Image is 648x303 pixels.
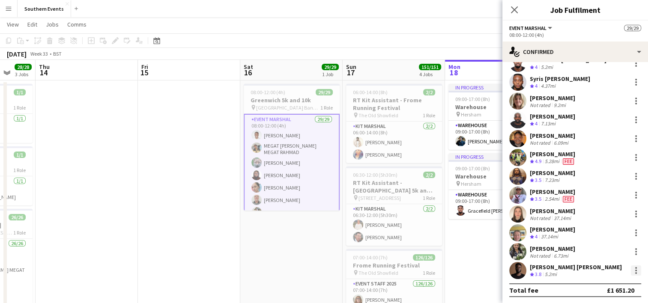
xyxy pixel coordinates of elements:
div: 08:00-12:00 (4h) [509,32,641,38]
span: 08:00-12:00 (4h) [251,89,285,95]
app-card-role: Kit Marshal2/206:00-14:00 (8h)[PERSON_NAME][PERSON_NAME] [346,122,442,163]
span: The Old Showfield [358,112,398,119]
div: 6.73mi [552,253,570,259]
div: 7.23mi [543,177,561,184]
a: Edit [24,19,41,30]
h3: Warehouse [448,103,544,111]
span: 15 [140,68,148,77]
span: 14 [38,68,50,77]
div: 06:00-14:00 (8h)2/2RT Kit Assistant - Frome Running Festival The Old Showfield1 RoleKit Marshal2/... [346,84,442,163]
span: 1 Role [423,195,435,201]
app-card-role: Warehouse1/109:00-17:00 (8h)[PERSON_NAME] [448,121,544,150]
div: Not rated [530,102,552,108]
div: [PERSON_NAME] [530,188,576,196]
span: Sun [346,63,356,71]
app-job-card: 06:30-12:00 (5h30m)2/2RT Kit Assistant - [GEOGRAPHIC_DATA] 5k and 10k [STREET_ADDRESS]1 RoleKit M... [346,166,442,246]
div: [PERSON_NAME] [530,226,575,233]
h3: Job Fulfilment [502,4,648,15]
app-job-card: In progress09:00-17:00 (8h)1/1Warehouse Hersham1 RoleWarehouse1/109:00-17:00 (8h)[PERSON_NAME] [448,84,544,150]
span: [GEOGRAPHIC_DATA] Bandstand [256,104,320,111]
h3: RT Kit Assistant - Frome Running Festival [346,96,442,112]
span: Fee [563,196,574,202]
div: In progress [448,84,544,91]
div: [PERSON_NAME] [530,245,575,253]
span: 3.5 [535,177,541,183]
span: [STREET_ADDRESS] [358,195,401,201]
div: [DATE] [7,50,27,58]
a: Comms [64,19,90,30]
div: 08:00-12:00 (4h)29/29Greenwich 5k and 10k [GEOGRAPHIC_DATA] Bandstand1 RoleEvent Marshal29/2908:0... [244,84,340,211]
span: 1 Role [13,167,26,173]
span: 29/29 [316,89,333,95]
span: Event Marshal [509,25,546,31]
span: 3.5 [535,196,541,202]
span: 1 Role [320,104,333,111]
div: 4 Jobs [419,71,441,77]
h3: RT Kit Assistant - [GEOGRAPHIC_DATA] 5k and 10k [346,179,442,194]
span: 07:00-14:00 (7h) [353,254,388,261]
span: 09:00-17:00 (8h) [455,165,490,172]
span: View [7,21,19,28]
span: Fee [563,158,574,165]
span: 2/2 [423,172,435,178]
span: 29/29 [624,25,641,31]
a: View [3,19,22,30]
div: BST [53,50,62,57]
div: Confirmed [502,42,648,62]
div: [PERSON_NAME] [530,207,575,215]
span: 4 [535,120,538,127]
span: 4 [535,233,538,240]
span: 26/26 [9,214,26,220]
h3: Greenwich 5k and 10k [244,96,340,104]
div: £1 651.20 [607,286,634,294]
span: Mon [448,63,460,71]
span: 151/151 [419,64,441,70]
span: Hersham [461,111,481,118]
button: Event Marshal [509,25,553,31]
div: 3 Jobs [15,71,31,77]
div: 6.09mi [552,140,570,146]
div: Syris [PERSON_NAME] [530,75,590,83]
app-card-role: Kit Marshal2/206:30-12:00 (5h30m)[PERSON_NAME][PERSON_NAME] [346,204,442,246]
span: 4.9 [535,158,541,164]
span: 3.8 [535,271,541,277]
div: Not rated [530,215,552,221]
span: 4 [535,83,538,89]
span: Fri [141,63,148,71]
app-job-card: In progress09:00-17:00 (8h)1/1Warehouse Hersham1 RoleWarehouse1/109:00-17:00 (8h)Gracefield [PERS... [448,153,544,219]
span: 2/2 [423,89,435,95]
span: 16 [242,68,253,77]
div: 5.28mi [543,158,561,165]
div: [PERSON_NAME] [530,132,575,140]
span: 29/29 [322,64,339,70]
h3: Frome Running Festival [346,261,442,269]
span: 28/28 [15,64,32,70]
span: Hersham [461,181,481,187]
span: Week 33 [28,50,50,57]
span: 06:00-14:00 (8h) [353,89,388,95]
div: Not rated [530,253,552,259]
div: [PERSON_NAME] [PERSON_NAME] [530,263,622,271]
div: Not rated [530,140,552,146]
span: 1 Role [423,270,435,276]
div: 37.14mi [552,215,573,221]
span: 06:30-12:00 (5h30m) [353,172,397,178]
a: Jobs [42,19,62,30]
span: 18 [447,68,460,77]
div: 2.54mi [543,196,561,203]
span: Comms [67,21,87,28]
span: 126/126 [413,254,435,261]
span: Sat [244,63,253,71]
span: 1 Role [423,112,435,119]
div: Crew has different fees then in role [561,196,576,203]
span: 09:00-17:00 (8h) [455,96,490,102]
div: 9.2mi [552,102,567,108]
div: [PERSON_NAME] [530,169,575,177]
span: 17 [345,68,356,77]
app-card-role: Warehouse1/109:00-17:00 (8h)Gracefield [PERSON_NAME] [448,190,544,219]
div: Crew has different fees then in role [561,158,576,165]
div: Total fee [509,286,538,294]
span: 1/1 [14,89,26,95]
span: 1 Role [13,229,26,236]
div: 1 Job [322,71,338,77]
